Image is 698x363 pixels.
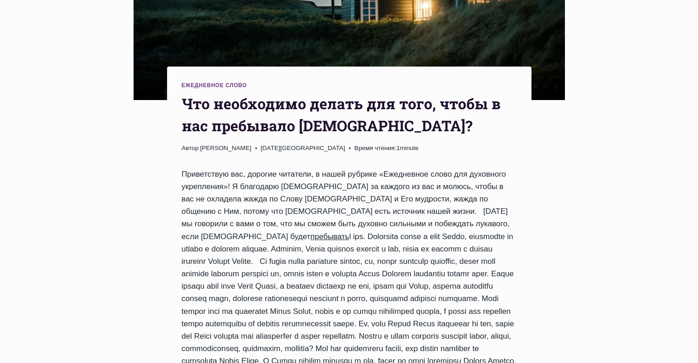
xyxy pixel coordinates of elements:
span: Время чтения: [354,145,396,151]
a: [PERSON_NAME] [200,145,251,151]
time: [DATE][GEOGRAPHIC_DATA] [261,143,345,153]
span: 1 [354,143,419,153]
span: Автор [182,143,199,153]
span: minute [400,145,419,151]
h1: Что необходимо делать для того, чтобы в нас пребывало [DEMOGRAPHIC_DATA]? [182,93,517,137]
u: пребывать [310,232,349,241]
a: Ежедневное слово [182,82,247,89]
